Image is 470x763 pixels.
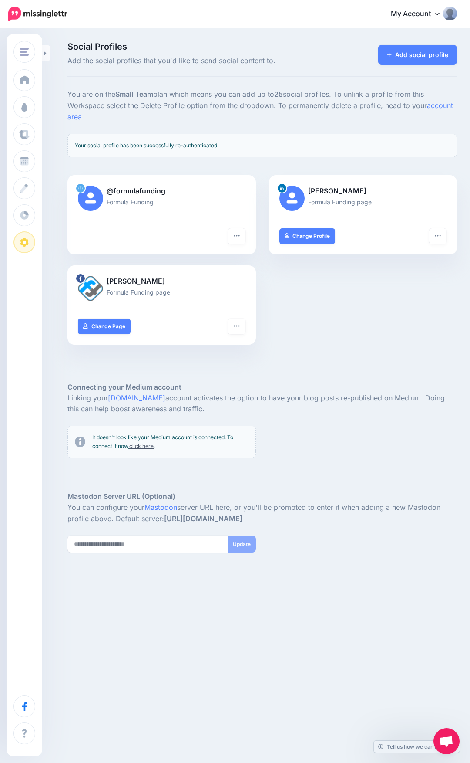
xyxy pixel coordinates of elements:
[433,728,460,754] a: Open chat
[8,7,67,21] img: Missinglettr
[67,134,457,157] div: Your social profile has been successfully re-authenticated
[78,276,103,301] img: 17309842_1884738941797604_5714137003737997891_n-bsa33246.png
[78,276,245,287] p: [PERSON_NAME]
[279,228,336,244] a: Change Profile
[78,186,103,211] img: user_default_image.png
[382,3,457,25] a: My Account
[228,536,256,553] button: Update
[115,90,153,98] b: Small Team
[67,491,457,502] h5: Mastodon Server URL (Optional)
[20,48,29,56] img: menu.png
[78,287,245,297] p: Formula Funding page
[67,55,323,67] span: Add the social profiles that you'd like to send social content to.
[67,502,457,525] p: You can configure your server URL here, or you'll be prompted to enter it when adding a new Masto...
[67,89,457,123] p: You are on the plan which means you can add up to social profiles. To unlink a profile from this ...
[67,101,453,121] a: account area
[164,514,242,523] strong: [URL][DOMAIN_NAME]
[67,42,323,51] span: Social Profiles
[378,45,457,65] a: Add social profile
[129,443,154,449] a: click here
[279,186,305,211] img: user_default_image.png
[75,437,85,447] img: info-circle-grey.png
[78,197,245,207] p: Formula Funding
[78,319,131,334] a: Change Page
[67,382,457,393] h5: Connecting your Medium account
[374,741,460,753] a: Tell us how we can improve
[279,197,447,207] p: Formula Funding page
[67,393,457,415] p: Linking your account activates the option to have your blog posts re-published on Medium. Doing t...
[108,393,165,402] a: [DOMAIN_NAME]
[92,433,248,451] p: It doesn't look like your Medium account is connected. To connect it now, .
[274,90,283,98] b: 25
[144,503,177,512] a: Mastodon
[78,186,245,197] p: @formulafunding
[279,186,447,197] p: [PERSON_NAME]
